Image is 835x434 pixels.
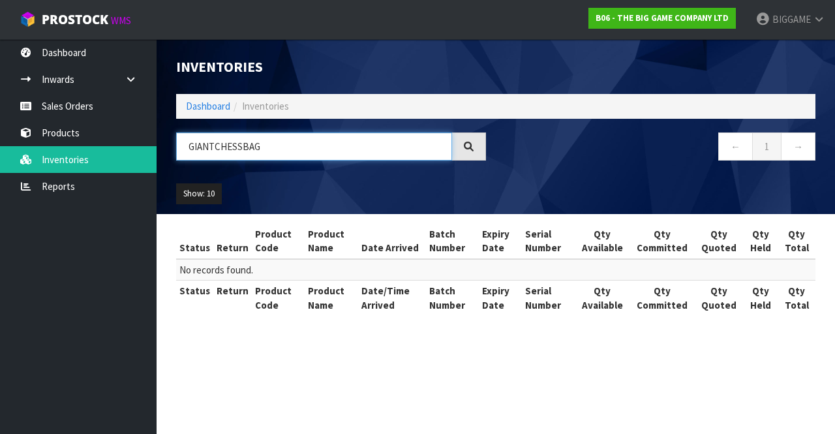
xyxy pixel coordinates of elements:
[630,281,694,315] th: Qty Committed
[743,281,778,315] th: Qty Held
[186,100,230,112] a: Dashboard
[176,59,486,74] h1: Inventories
[176,259,815,281] td: No records found.
[426,224,479,259] th: Batch Number
[252,224,305,259] th: Product Code
[176,281,213,315] th: Status
[305,224,358,259] th: Product Name
[781,132,815,161] a: →
[479,281,522,315] th: Expiry Date
[213,281,252,315] th: Return
[176,224,213,259] th: Status
[358,224,426,259] th: Date Arrived
[426,281,479,315] th: Batch Number
[358,281,426,315] th: Date/Time Arrived
[506,132,815,164] nav: Page navigation
[778,224,815,259] th: Qty Total
[42,11,108,28] span: ProStock
[20,11,36,27] img: cube-alt.png
[213,224,252,259] th: Return
[694,224,743,259] th: Qty Quoted
[522,281,575,315] th: Serial Number
[522,224,575,259] th: Serial Number
[772,13,811,25] span: BIGGAME
[596,12,729,23] strong: B06 - THE BIG GAME COMPANY LTD
[479,224,522,259] th: Expiry Date
[752,132,782,161] a: 1
[176,183,222,204] button: Show: 10
[575,224,630,259] th: Qty Available
[778,281,815,315] th: Qty Total
[111,14,131,27] small: WMS
[575,281,630,315] th: Qty Available
[743,224,778,259] th: Qty Held
[305,281,358,315] th: Product Name
[718,132,753,161] a: ←
[176,132,452,161] input: Search inventories
[630,224,694,259] th: Qty Committed
[252,281,305,315] th: Product Code
[694,281,743,315] th: Qty Quoted
[242,100,289,112] span: Inventories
